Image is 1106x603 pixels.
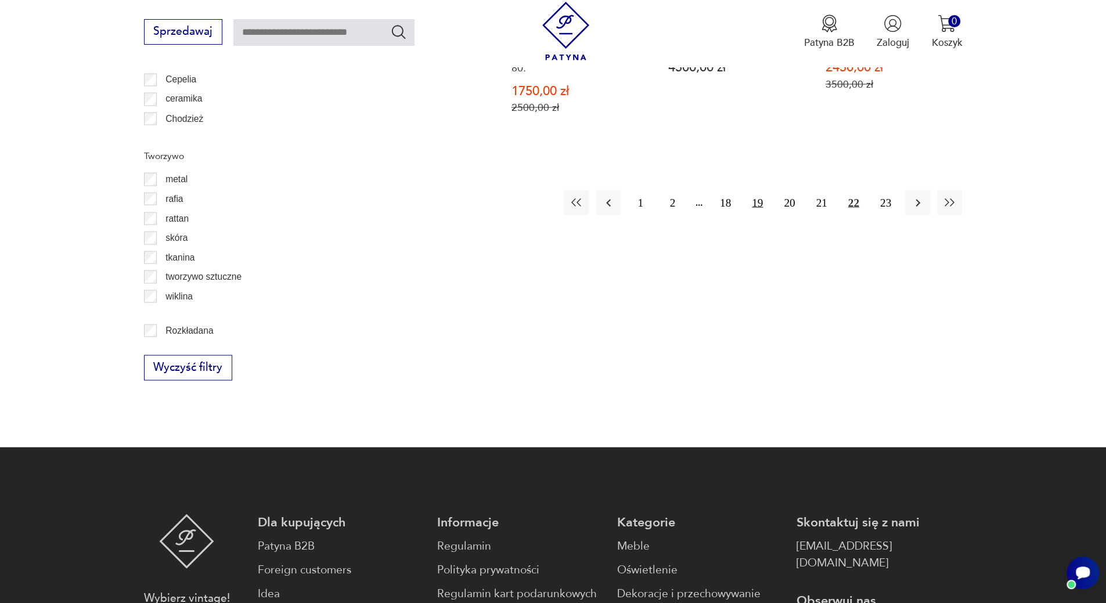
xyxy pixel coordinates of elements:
[536,2,595,60] img: Patyna - sklep z meblami i dekoracjami vintage
[617,514,783,530] p: Kategorie
[777,190,802,215] button: 20
[165,91,202,106] p: ceramika
[938,15,956,33] img: Ikona koszyka
[826,62,956,74] p: 2450,00 zł
[511,85,642,98] p: 1750,00 zł
[628,190,653,215] button: 1
[165,191,183,206] p: rafia
[258,537,423,554] a: Patyna B2B
[877,36,909,49] p: Zaloguj
[144,355,232,380] button: Wyczyść filtry
[258,514,423,530] p: Dla kupujących
[617,585,783,602] a: Dekoracje i przechowywanie
[159,514,214,568] img: Patyna - sklep z meblami i dekoracjami vintage
[390,23,407,40] button: Szukaj
[437,514,603,530] p: Informacje
[437,561,603,578] a: Polityka prywatności
[948,15,960,27] div: 0
[165,250,194,265] p: tkanina
[804,36,855,49] p: Patyna B2B
[877,15,909,49] button: Zaloguj
[797,537,962,571] a: [EMAIL_ADDRESS][DOMAIN_NAME]
[660,190,685,215] button: 2
[165,323,213,338] p: Rozkładana
[809,190,834,215] button: 21
[165,171,188,186] p: metal
[804,15,855,49] button: Patyna B2B
[165,269,242,284] p: tworzywo sztuczne
[931,36,962,49] p: Koszyk
[258,561,423,578] a: Foreign customers
[437,537,603,554] a: Regulamin
[873,190,898,215] button: 23
[258,585,423,602] a: Idea
[804,15,855,49] a: Ikona medaluPatyna B2B
[144,19,222,45] button: Sprzedawaj
[144,28,222,37] a: Sprzedawaj
[668,62,799,74] p: 4500,00 zł
[165,211,189,226] p: rattan
[826,78,956,91] p: 3500,00 zł
[820,15,838,33] img: Ikona medalu
[797,514,962,530] p: Skontaktuj się z nami
[1067,557,1099,589] iframe: Smartsupp widget button
[931,15,962,49] button: 0Koszyk
[511,102,642,114] p: 2500,00 zł
[165,131,200,146] p: Ćmielów
[617,537,783,554] a: Meble
[165,72,196,87] p: Cepelia
[511,27,642,74] h3: Zestaw wypoczynkowy, Wilca & Wagner, [GEOGRAPHIC_DATA], lata 80.
[884,15,902,33] img: Ikonka użytkownika
[745,190,770,215] button: 19
[165,111,203,126] p: Chodzież
[617,561,783,578] a: Oświetlenie
[713,190,738,215] button: 18
[144,148,315,163] p: Tworzywo
[165,230,188,245] p: skóra
[165,288,193,304] p: wiklina
[841,190,866,215] button: 22
[437,585,603,602] a: Regulamin kart podarunkowych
